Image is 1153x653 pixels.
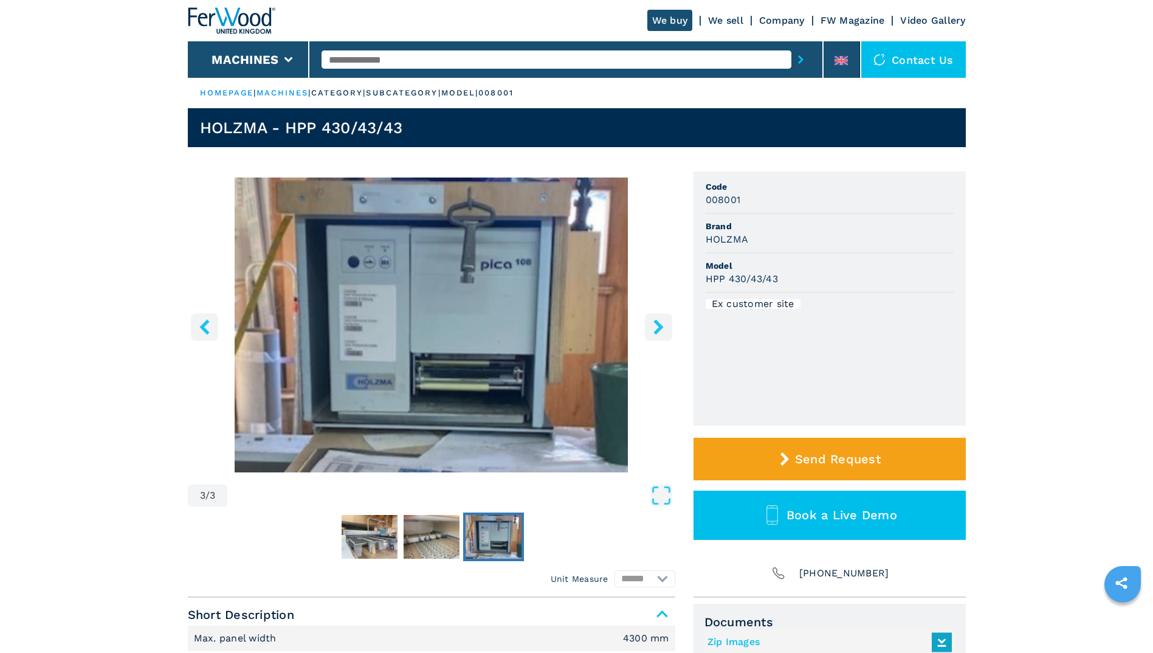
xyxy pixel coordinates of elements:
[366,88,441,98] p: subcategory |
[786,508,897,522] span: Book a Live Demo
[706,232,749,246] h3: HOLZMA
[707,632,946,652] a: Zip Images
[342,515,398,559] img: 0a229089df893b1ac63945236a3edbdc
[200,118,403,137] h1: HOLZMA - HPP 430/43/43
[647,10,693,31] a: We buy
[194,632,280,645] p: Max. panel width
[308,88,311,97] span: |
[401,513,462,561] button: Go to Slide 2
[200,491,205,500] span: 3
[463,513,524,561] button: Go to Slide 3
[205,491,210,500] span: /
[795,452,881,466] span: Send Request
[188,178,675,472] div: Go to Slide 3
[791,46,810,74] button: submit-button
[706,220,954,232] span: Brand
[873,54,886,66] img: Contact us
[759,15,805,26] a: Company
[253,88,256,97] span: |
[188,7,275,34] img: Ferwood
[311,88,367,98] p: category |
[706,299,800,309] div: Ex customer site
[188,178,675,472] img: Front Loading Beam Panel Saws HOLZMA HPP 430/43/43
[188,604,675,626] span: Short Description
[1106,568,1137,598] a: sharethis
[551,573,608,585] em: Unit Measure
[900,15,965,26] a: Video Gallery
[821,15,885,26] a: FW Magazine
[210,491,215,500] span: 3
[706,181,954,193] span: Code
[694,438,966,480] button: Send Request
[799,565,889,582] span: [PHONE_NUMBER]
[188,513,675,561] nav: Thumbnail Navigation
[212,52,278,67] button: Machines
[861,41,966,78] div: Contact us
[704,615,955,629] span: Documents
[230,485,672,506] button: Open Fullscreen
[706,260,954,272] span: Model
[1101,598,1144,644] iframe: Chat
[645,313,672,340] button: right-button
[478,88,514,98] p: 008001
[694,491,966,540] button: Book a Live Demo
[708,15,743,26] a: We sell
[706,193,741,207] h3: 008001
[256,88,309,97] a: machines
[770,565,787,582] img: Phone
[200,88,254,97] a: HOMEPAGE
[191,313,218,340] button: left-button
[623,634,669,643] em: 4300 mm
[441,88,479,98] p: model |
[466,515,521,559] img: 594e066899130da99cb875340fc1530b
[706,272,778,286] h3: HPP 430/43/43
[404,515,459,559] img: ab08afbbc453937040b6e100dba6800c
[339,513,400,561] button: Go to Slide 1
